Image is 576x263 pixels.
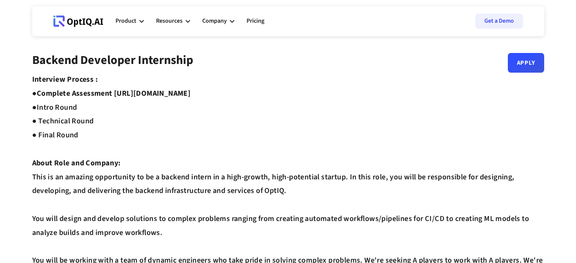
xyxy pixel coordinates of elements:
[202,16,227,26] div: Company
[116,16,136,26] div: Product
[53,10,103,33] a: Webflow Homepage
[475,14,523,29] a: Get a Demo
[32,158,121,168] strong: About Role and Company:
[508,53,544,73] a: Apply
[32,51,193,69] strong: Backend Developer Internship
[247,10,264,33] a: Pricing
[156,16,183,26] div: Resources
[32,74,98,85] strong: Interview Process :
[202,10,234,33] div: Company
[116,10,144,33] div: Product
[156,10,190,33] div: Resources
[32,88,191,113] strong: Complete Assessment [URL][DOMAIN_NAME] ●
